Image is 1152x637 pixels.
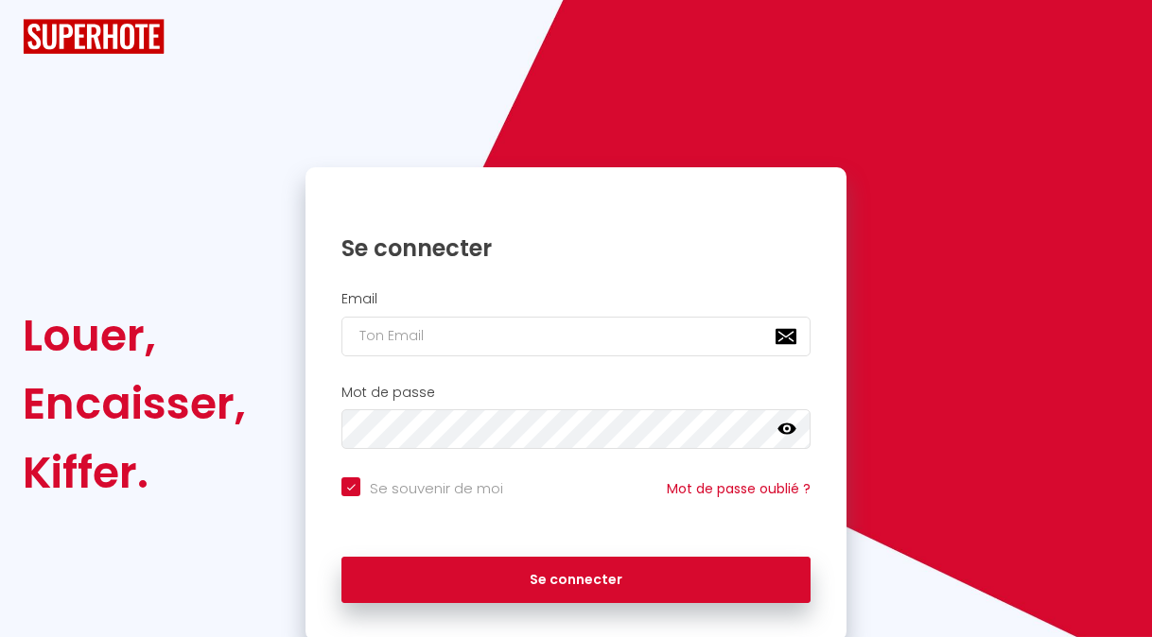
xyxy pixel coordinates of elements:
h2: Email [341,291,811,307]
h2: Mot de passe [341,385,811,401]
div: Kiffer. [23,439,246,507]
h1: Se connecter [341,233,811,263]
button: Se connecter [341,557,811,604]
div: Louer, [23,301,246,370]
a: Mot de passe oublié ? [667,479,811,498]
img: SuperHote logo [23,19,165,54]
div: Encaisser, [23,370,246,438]
input: Ton Email [341,317,811,356]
